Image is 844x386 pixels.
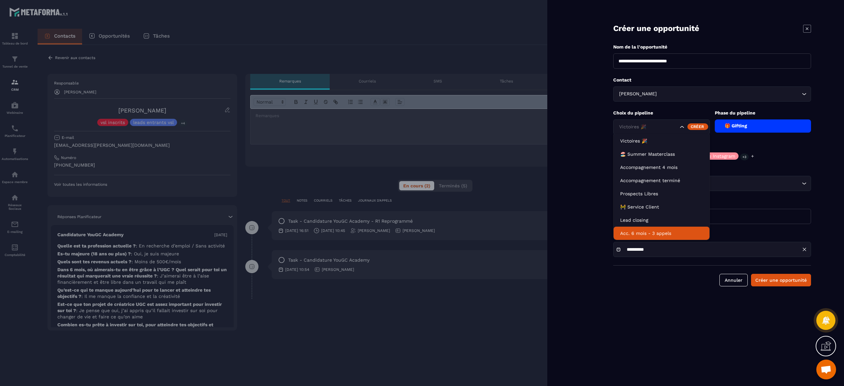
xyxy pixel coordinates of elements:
span: [PERSON_NAME] [618,90,658,98]
p: Acc. 6 mois - 3 appels [620,230,703,237]
div: Search for option [613,119,710,135]
div: Search for option [613,86,811,102]
button: Créer une opportunité [751,274,811,286]
p: Accompagnement terminé [620,177,703,184]
p: Date de fermeture [613,232,811,239]
p: +3 [740,153,749,160]
p: 🚧 Service Client [620,204,703,210]
input: Search for option [618,123,678,131]
p: Accompagnement 4 mois [620,164,703,171]
button: Annuler [719,274,748,286]
a: Ouvrir le chat [816,360,836,379]
p: 🏖️ Summer Masterclass [620,151,703,157]
p: Choix du pipeline [613,110,710,116]
p: Montant [613,199,811,206]
p: Leads Instagram [698,154,735,158]
div: Créer [687,123,708,130]
p: Victoires 🎉 [620,138,703,144]
p: Choix Étiquette [613,143,811,149]
p: Créer une opportunité [613,23,699,34]
p: Phase du pipeline [715,110,811,116]
p: Prospects Libres [620,190,703,197]
p: Produit [613,166,811,173]
p: Contact [613,77,811,83]
input: Search for option [658,90,800,98]
div: Search for option [613,176,811,191]
p: Lead closing [620,217,703,223]
p: Nom de la l'opportunité [613,44,811,50]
